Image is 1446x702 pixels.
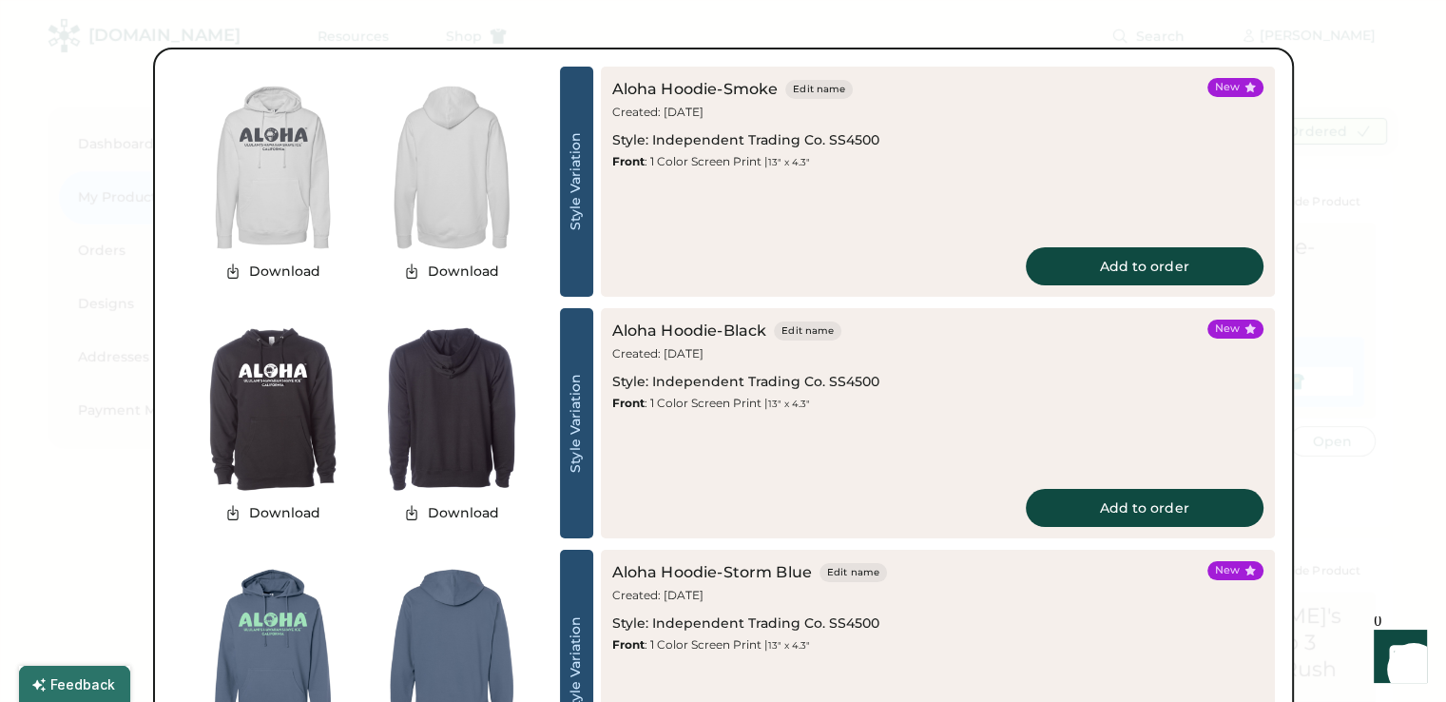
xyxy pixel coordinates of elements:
[183,320,362,498] img: generate-image
[1215,563,1241,578] div: New
[213,257,333,285] button: Download
[612,396,810,411] div: : 1 Color Screen Print |
[183,78,362,257] img: generate-image
[612,154,645,168] strong: Front
[612,637,810,653] div: : 1 Color Screen Print |
[213,498,333,527] button: Download
[612,373,879,392] div: Style: Independent Trading Co. SS4500
[612,396,645,410] strong: Front
[567,110,586,253] div: Style Variation
[785,80,853,99] button: Edit name
[612,154,810,169] div: : 1 Color Screen Print |
[612,78,779,101] div: Aloha Hoodie-Smoke
[819,563,887,582] button: Edit name
[1356,616,1437,698] iframe: Front Chat
[1026,489,1263,527] button: Add to order
[612,346,707,361] div: Created: [DATE]
[768,639,810,652] font: 13" x 4.3"
[1215,80,1241,95] div: New
[768,398,810,410] font: 13" x 4.3"
[1215,322,1241,337] div: New
[774,322,841,341] button: Edit name
[612,588,707,603] div: Created: [DATE]
[567,352,586,495] div: Style Variation
[1026,247,1263,285] button: Add to order
[612,320,767,342] div: Aloha Hoodie-Black
[362,78,541,257] img: generate-image
[612,637,645,652] strong: Front
[768,156,810,168] font: 13" x 4.3"
[392,498,511,527] button: Download
[392,257,511,285] button: Download
[362,320,541,498] img: generate-image
[612,131,879,150] div: Style: Independent Trading Co. SS4500
[612,105,707,120] div: Created: [DATE]
[612,614,879,634] div: Style: Independent Trading Co. SS4500
[612,561,812,584] div: Aloha Hoodie-Storm Blue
